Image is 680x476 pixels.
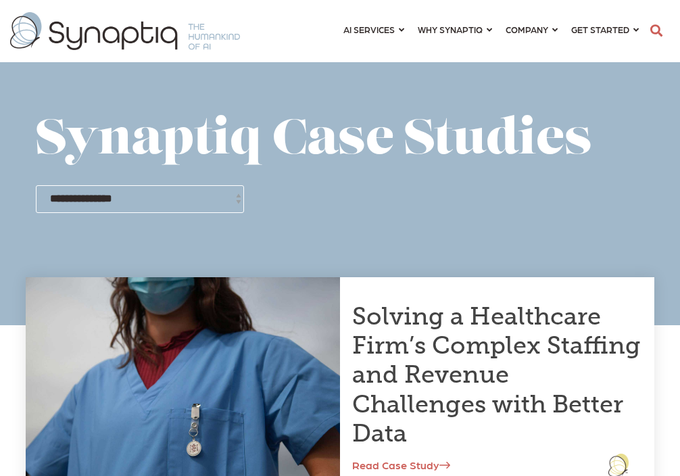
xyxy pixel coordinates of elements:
[337,7,646,55] nav: menu
[418,17,492,42] a: WHY SYNAPTIQ
[571,20,629,39] span: GET STARTED
[506,17,558,42] a: COMPANY
[352,302,641,448] a: Solving a Healthcare Firm’s Complex Staffing and Revenue Challenges with Better Data
[343,17,404,42] a: AI SERVICES
[36,115,644,168] h1: Synaptiq Case Studies
[10,12,240,50] img: synaptiq logo-1
[352,458,450,471] a: Read Case Study
[571,17,639,42] a: GET STARTED
[418,20,483,39] span: WHY SYNAPTIQ
[506,20,548,39] span: COMPANY
[343,20,395,39] span: AI SERVICES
